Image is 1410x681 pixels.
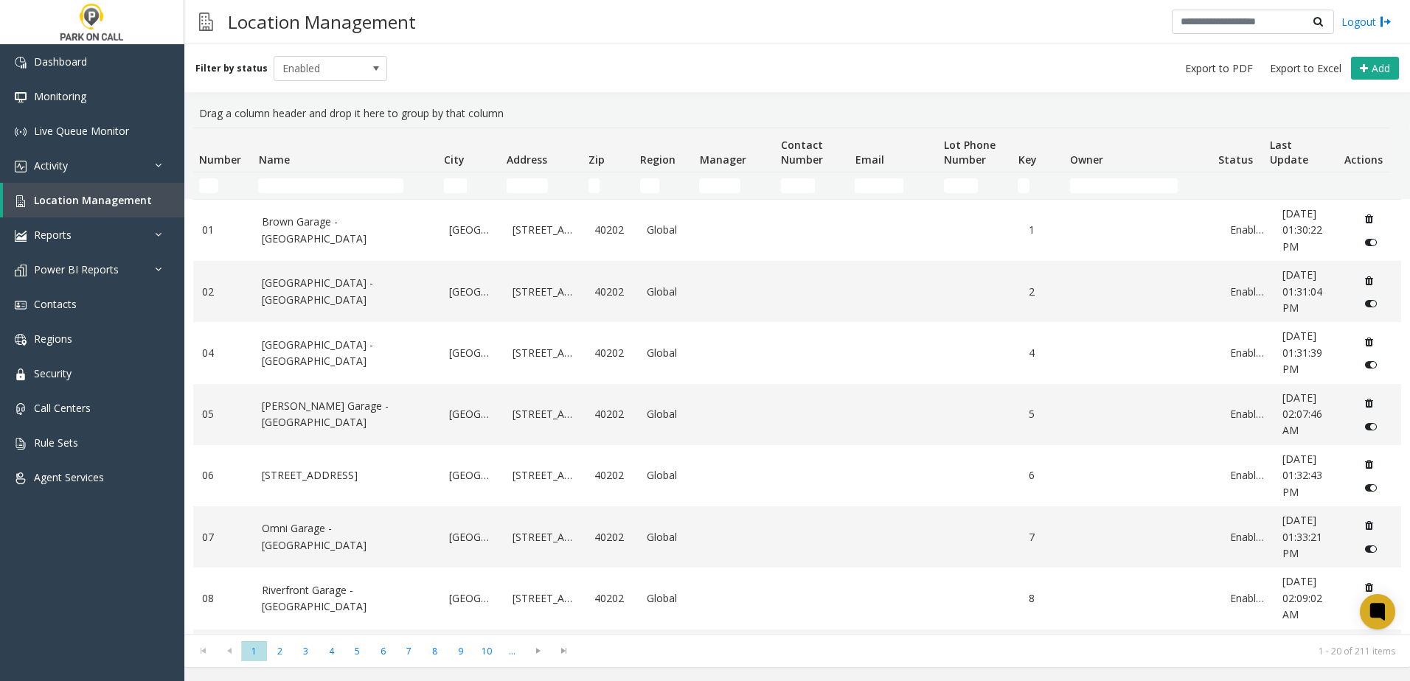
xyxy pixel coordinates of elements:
a: Global [647,529,689,545]
button: Disable [1358,475,1385,499]
img: 'icon' [15,91,27,103]
td: City Filter [438,172,501,199]
th: Actions [1338,128,1390,172]
span: Page 9 [448,641,473,661]
span: Go to the last page [554,645,574,657]
div: Data table [184,128,1410,634]
span: [DATE] 02:09:02 AM [1282,574,1322,621]
a: 5 [1029,406,1063,422]
a: Brown Garage - [GEOGRAPHIC_DATA] [262,214,431,247]
img: 'icon' [15,126,27,138]
span: Last Update [1270,138,1308,167]
span: Go to the next page [528,645,548,657]
span: Region [640,153,676,167]
span: Reports [34,228,72,242]
td: Manager Filter [693,172,775,199]
td: Status Filter [1212,172,1264,199]
a: [GEOGRAPHIC_DATA] - [GEOGRAPHIC_DATA] [262,275,431,308]
span: [DATE] 01:30:22 PM [1282,206,1322,254]
a: Global [647,345,689,361]
span: Page 3 [293,641,319,661]
label: Filter by status [195,62,268,75]
input: Manager Filter [699,178,740,193]
span: Name [259,153,290,167]
button: Delete [1358,575,1381,598]
a: Riverfront Garage - [GEOGRAPHIC_DATA] [262,582,431,615]
a: 02 [202,284,244,300]
td: Email Filter [849,172,938,199]
button: Delete [1358,330,1381,354]
a: 40202 [594,284,629,300]
a: [GEOGRAPHIC_DATA] [449,406,495,422]
button: Delete [1358,391,1381,415]
img: 'icon' [15,195,27,207]
span: Page 11 [499,641,525,661]
span: [DATE] 01:31:04 PM [1282,268,1322,315]
img: 'icon' [15,265,27,276]
img: pageIcon [199,4,213,40]
button: Add [1351,57,1399,80]
button: Disable [1358,537,1385,561]
span: Contacts [34,297,77,311]
th: Status [1212,128,1264,172]
a: Location Management [3,183,184,217]
a: [DATE] 01:33:21 PM [1282,512,1339,562]
a: 8 [1029,590,1063,607]
span: Location Management [34,193,152,207]
img: 'icon' [15,438,27,450]
img: 'icon' [15,403,27,415]
a: [DATE] 02:09:02 AM [1282,573,1339,623]
img: 'icon' [15,334,27,346]
span: Page 2 [267,641,293,661]
span: Page 8 [422,641,448,661]
img: 'icon' [15,369,27,380]
button: Disable [1358,598,1385,622]
input: Name Filter [258,178,403,193]
span: Live Queue Monitor [34,124,129,138]
span: Manager [700,153,746,167]
a: [DATE] 01:30:22 PM [1282,206,1339,255]
input: Email Filter [855,178,903,193]
span: Page 4 [319,641,344,661]
span: Export to PDF [1185,61,1253,76]
h3: Location Management [220,4,423,40]
a: [GEOGRAPHIC_DATA] [449,529,495,545]
a: Enabled [1230,467,1265,483]
span: Owner [1070,153,1103,167]
span: Security [34,366,72,380]
span: Export to Excel [1270,61,1341,76]
a: Global [647,406,689,422]
a: [DATE] 01:31:39 PM [1282,328,1339,377]
button: Export to PDF [1179,58,1259,79]
span: Go to the next page [525,640,551,661]
a: 05 [202,406,244,422]
span: Rule Sets [34,436,78,450]
span: [DATE] 01:32:43 PM [1282,452,1322,499]
span: [DATE] 02:07:46 AM [1282,391,1322,438]
td: Owner Filter [1064,172,1212,199]
span: Key [1018,153,1037,167]
div: Drag a column header and drop it here to group by that column [193,99,1401,128]
a: 2 [1029,284,1063,300]
a: [STREET_ADDRESS] [513,467,577,483]
a: [PERSON_NAME] Garage - [GEOGRAPHIC_DATA] [262,398,431,431]
a: [DATE] 02:07:46 AM [1282,390,1339,439]
a: Global [647,222,689,238]
a: 01 [202,222,244,238]
a: [GEOGRAPHIC_DATA] - [GEOGRAPHIC_DATA] [262,337,431,370]
a: [GEOGRAPHIC_DATA] [449,590,495,607]
button: Delete [1358,207,1381,231]
a: 08 [202,590,244,607]
a: [DATE] 01:32:43 PM [1282,451,1339,500]
input: Contact Number Filter [781,178,815,193]
span: Agent Services [34,470,104,484]
a: Omni Garage - [GEOGRAPHIC_DATA] [262,520,431,553]
span: Dashboard [34,55,87,69]
input: Zip Filter [588,178,600,193]
span: Add [1372,61,1390,75]
span: [DATE] 01:33:21 PM [1282,513,1322,560]
a: Enabled [1230,406,1265,422]
span: Number [199,153,241,167]
span: Address [507,153,547,167]
a: 04 [202,345,244,361]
